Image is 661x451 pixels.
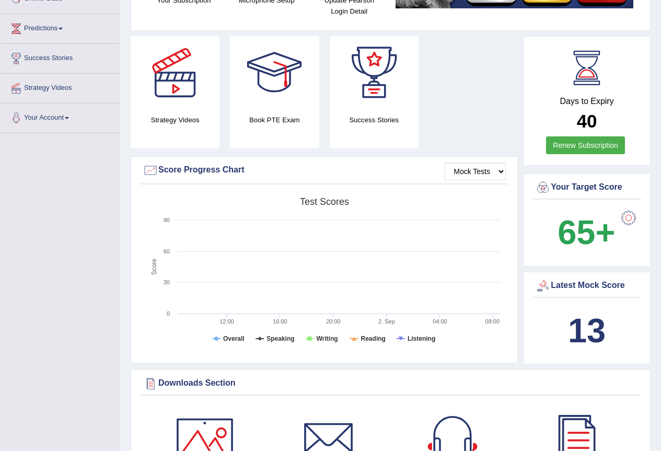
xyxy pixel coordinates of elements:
[535,97,639,106] h4: Days to Expiry
[1,74,120,100] a: Strategy Videos
[326,318,341,325] text: 20:00
[316,335,338,342] tspan: Writing
[164,248,170,255] text: 60
[164,279,170,285] text: 30
[558,213,615,251] b: 65+
[1,103,120,130] a: Your Account
[433,318,447,325] text: 04:00
[535,180,639,195] div: Your Target Score
[230,114,319,125] h4: Book PTE Exam
[1,44,120,70] a: Success Stories
[568,311,606,350] b: 13
[330,114,419,125] h4: Success Stories
[143,163,506,178] div: Score Progress Chart
[131,114,219,125] h4: Strategy Videos
[577,111,597,131] b: 40
[361,335,386,342] tspan: Reading
[273,318,287,325] text: 16:00
[378,318,395,325] tspan: 2. Sep
[408,335,435,342] tspan: Listening
[164,217,170,223] text: 90
[546,136,625,154] a: Renew Subscription
[223,335,245,342] tspan: Overall
[143,376,639,391] div: Downloads Section
[535,278,639,294] div: Latest Mock Score
[485,318,500,325] text: 08:00
[300,196,349,207] tspan: Test scores
[150,259,158,275] tspan: Score
[1,14,120,40] a: Predictions
[266,335,294,342] tspan: Speaking
[167,310,170,317] text: 0
[219,318,234,325] text: 12:00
